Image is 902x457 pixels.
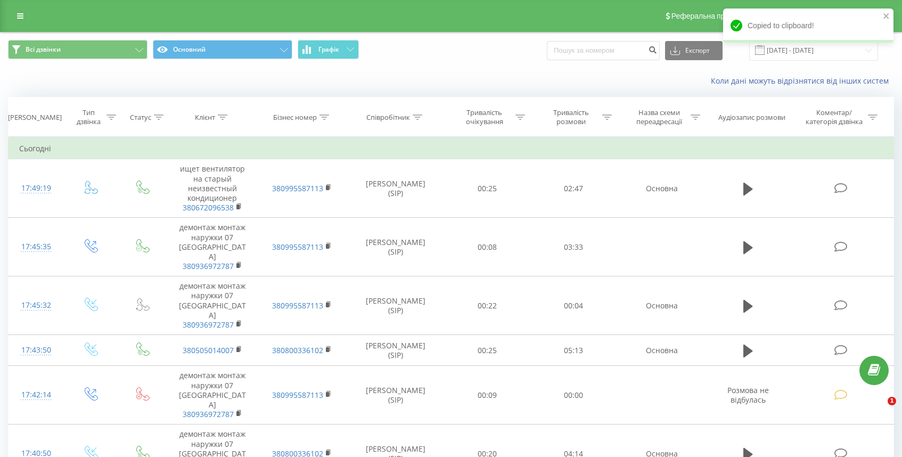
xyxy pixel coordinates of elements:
[530,159,617,218] td: 02:47
[866,397,891,422] iframe: Intercom live chat
[444,276,530,335] td: 00:22
[195,113,215,122] div: Клієнт
[366,113,410,122] div: Співробітник
[444,335,530,366] td: 00:25
[718,113,785,122] div: Аудіозапис розмови
[530,218,617,276] td: 03:33
[803,108,865,126] div: Коментар/категорія дзвінка
[665,41,723,60] button: Експорт
[19,340,53,361] div: 17:43:50
[183,202,234,213] a: 380672096538
[347,335,444,366] td: [PERSON_NAME] (SIP)
[9,138,894,159] td: Сьогодні
[272,242,323,252] a: 380995587113
[543,108,600,126] div: Тривалість розмови
[19,178,53,199] div: 17:49:19
[530,335,617,366] td: 05:13
[272,390,323,400] a: 380995587113
[444,159,530,218] td: 00:25
[26,45,61,54] span: Всі дзвінки
[273,113,317,122] div: Бізнес номер
[272,183,323,193] a: 380995587113
[617,335,707,366] td: Основна
[617,159,707,218] td: Основна
[183,320,234,330] a: 380936972787
[727,385,769,405] span: Розмова не відбулась
[8,40,147,59] button: Всі дзвінки
[298,40,359,59] button: Графік
[671,12,750,20] span: Реферальна програма
[347,276,444,335] td: [PERSON_NAME] (SIP)
[456,108,513,126] div: Тривалість очікування
[183,345,234,355] a: 380505014007
[631,108,688,126] div: Назва схеми переадресації
[547,41,660,60] input: Пошук за номером
[530,276,617,335] td: 00:04
[153,40,292,59] button: Основний
[167,159,257,218] td: ищет вентилятор на старый неизвестный кондиционер
[888,397,896,405] span: 1
[183,261,234,271] a: 380936972787
[347,366,444,425] td: [PERSON_NAME] (SIP)
[272,345,323,355] a: 380800336102
[444,218,530,276] td: 00:08
[711,76,894,86] a: Коли дані можуть відрізнятися вiд інших систем
[167,276,257,335] td: демонтаж монтаж наружки 07 [GEOGRAPHIC_DATA]
[617,276,707,335] td: Основна
[130,113,151,122] div: Статус
[19,295,53,316] div: 17:45:32
[8,113,62,122] div: [PERSON_NAME]
[19,236,53,257] div: 17:45:35
[167,218,257,276] td: демонтаж монтаж наружки 07 [GEOGRAPHIC_DATA]
[272,300,323,311] a: 380995587113
[73,108,104,126] div: Тип дзвінка
[318,46,339,53] span: Графік
[167,366,257,425] td: демонтаж монтаж наружки 07 [GEOGRAPHIC_DATA]
[347,159,444,218] td: [PERSON_NAME] (SIP)
[883,12,890,22] button: close
[444,366,530,425] td: 00:09
[183,409,234,419] a: 380936972787
[19,385,53,405] div: 17:42:14
[530,366,617,425] td: 00:00
[723,9,893,43] div: Copied to clipboard!
[347,218,444,276] td: [PERSON_NAME] (SIP)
